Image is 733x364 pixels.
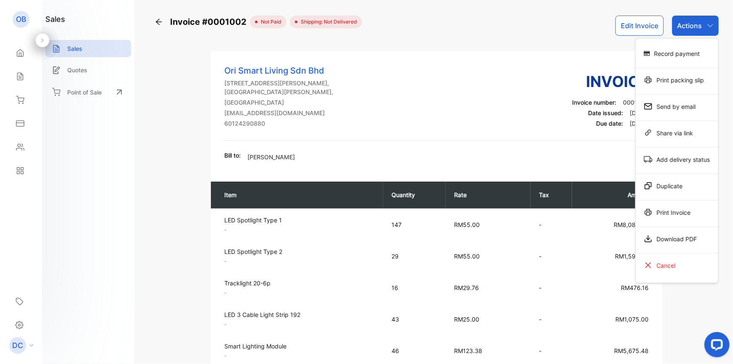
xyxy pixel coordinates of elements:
[224,79,386,96] p: [STREET_ADDRESS][PERSON_NAME], [GEOGRAPHIC_DATA][PERSON_NAME],
[454,221,480,228] span: RM55.00
[391,283,437,292] p: 16
[67,88,102,97] p: Point of Sale
[45,61,131,79] a: Quotes
[297,18,357,26] span: Shipping: Not Delivered
[616,316,649,323] span: RM1,075.00
[539,346,564,355] p: -
[45,83,131,101] a: Point of Sale
[636,45,718,62] div: Record payment
[224,310,376,319] p: LED 3 Cable Light Strip 192
[636,151,718,168] div: Add delivery status
[630,120,649,127] span: [DATE]
[247,153,295,161] p: [PERSON_NAME]
[636,230,718,247] div: Download PDF
[224,289,376,297] p: -
[573,99,617,106] span: Invoice number:
[539,315,564,324] p: -
[581,190,649,199] p: Amount
[224,190,375,199] p: Item
[672,16,719,36] button: Actions
[391,315,437,324] p: 43
[391,252,437,261] p: 29
[224,216,376,224] p: LED Spotlight Type 1
[539,252,564,261] p: -
[454,190,522,199] p: Rate
[454,284,479,291] span: RM29.76
[615,16,664,36] button: Edit Invoice
[539,283,564,292] p: -
[454,316,479,323] span: RM25.00
[636,257,718,274] div: Cancel
[677,21,702,31] p: Actions
[589,109,623,116] span: Date issued:
[67,44,82,53] p: Sales
[623,99,649,106] span: 0001002
[391,346,437,355] p: 46
[224,321,376,328] p: -
[621,284,649,291] span: RM476.16
[636,124,718,141] div: Share via link
[224,226,376,234] p: -
[636,204,718,221] div: Print Invoice
[636,71,718,88] div: Print packing slip
[391,220,437,229] p: 147
[573,70,649,93] h3: Invoice
[636,177,718,194] div: Duplicate
[67,66,87,74] p: Quotes
[16,14,26,25] p: OB
[224,108,386,117] p: [EMAIL_ADDRESS][DOMAIN_NAME]
[539,190,564,199] p: Tax
[224,151,241,160] p: Bill to:
[224,64,386,77] p: Ori Smart Living Sdn Bhd
[615,347,649,354] span: RM5,675.48
[257,18,281,26] span: not paid
[224,352,376,360] p: -
[224,279,376,288] p: Tracklight 20-6p
[170,16,250,28] span: Invoice #0001002
[454,253,480,260] span: RM55.00
[45,40,131,57] a: Sales
[224,98,386,107] p: [GEOGRAPHIC_DATA]
[614,221,649,228] span: RM8,085.00
[636,98,718,115] div: Send by email
[224,247,376,256] p: LED Spotlight Type 2
[698,329,733,364] iframe: LiveChat chat widget
[630,109,649,116] span: [DATE]
[224,119,386,128] p: 60124290880
[391,190,437,199] p: Quantity
[224,258,376,265] p: -
[596,120,623,127] span: Due date:
[454,347,482,354] span: RM123.38
[12,340,23,351] p: DC
[45,13,65,25] h1: sales
[224,342,376,351] p: Smart Lighting Module
[539,220,564,229] p: -
[615,253,649,260] span: RM1,595.00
